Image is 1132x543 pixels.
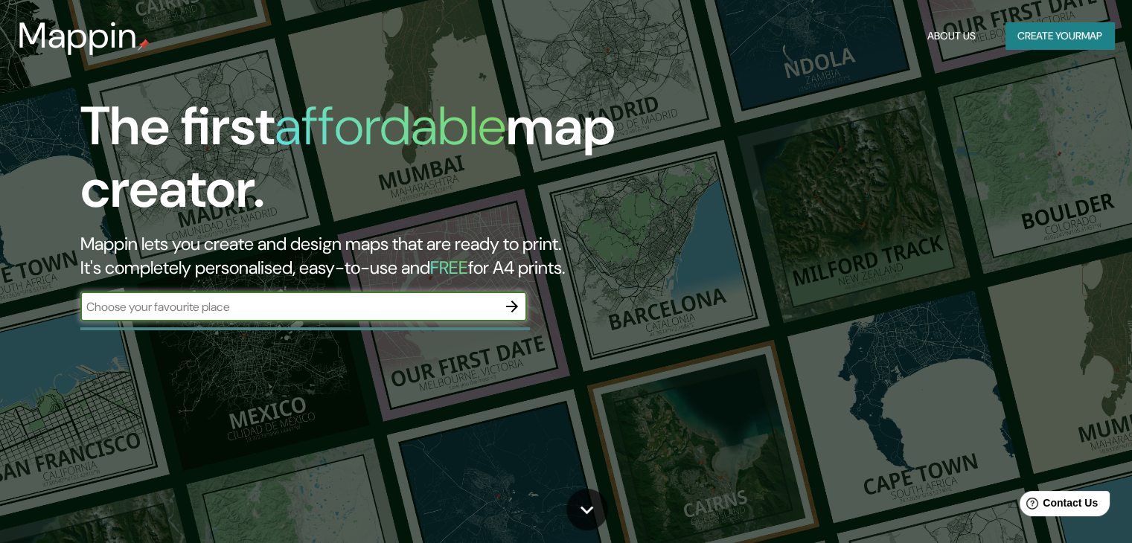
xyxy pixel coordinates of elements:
[430,256,468,279] h5: FREE
[921,22,982,50] button: About Us
[80,232,647,280] h2: Mappin lets you create and design maps that are ready to print. It's completely personalised, eas...
[80,298,497,315] input: Choose your favourite place
[1000,485,1116,527] iframe: Help widget launcher
[138,39,150,51] img: mappin-pin
[80,95,647,232] h1: The first map creator.
[275,91,506,161] h1: affordable
[18,15,138,57] h3: Mappin
[1005,22,1114,50] button: Create yourmap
